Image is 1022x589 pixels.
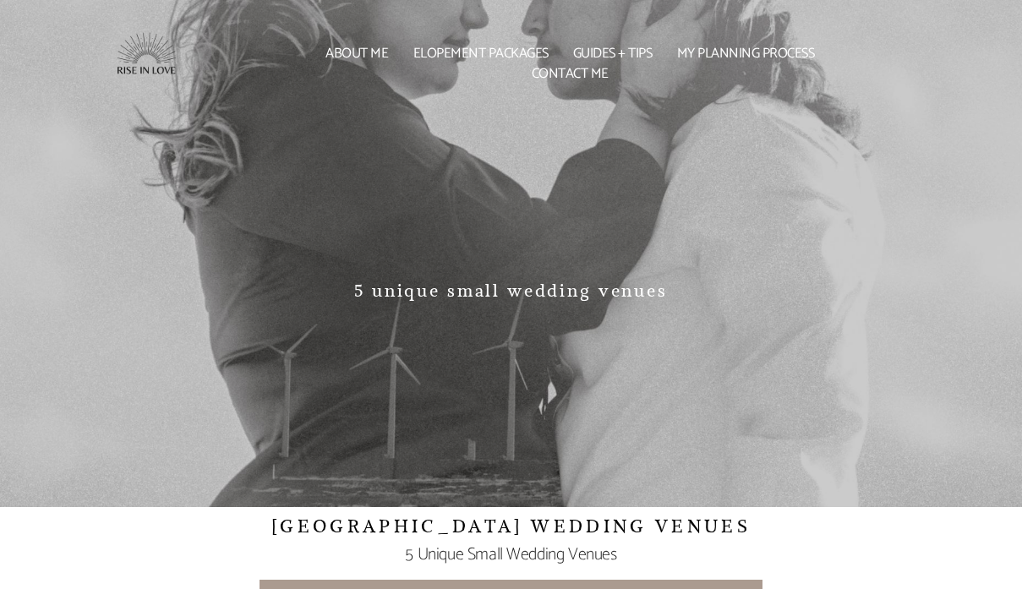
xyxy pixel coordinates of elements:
a: My Planning Process [669,49,823,59]
a: Contact me [523,69,616,79]
a: Guides + tips [565,49,660,59]
h1: [GEOGRAPHIC_DATA] Wedding Venues [63,513,959,538]
p: 5 Unique Small Wedding Venues [63,538,959,573]
a: About me [317,49,396,59]
p: 5 UNIQUE SMALL WEDDING VENUES [175,276,848,306]
img: Rise in Love Photography [63,8,232,110]
a: Elopement packages [405,49,556,59]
